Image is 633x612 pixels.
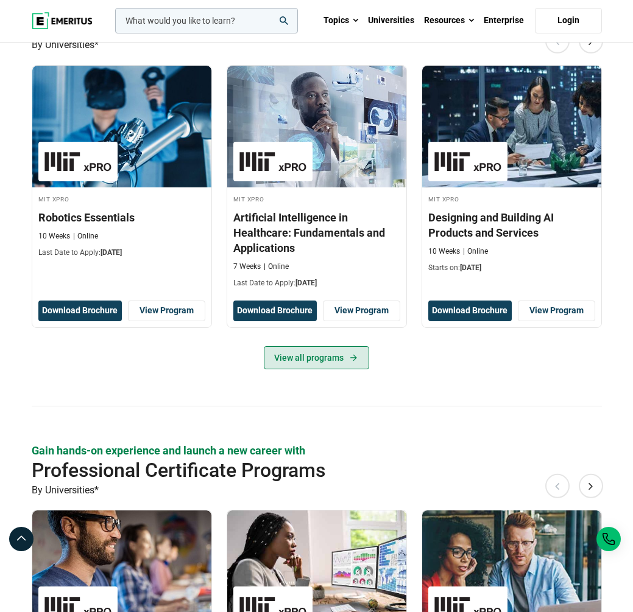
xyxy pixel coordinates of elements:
p: Starts on: [428,263,595,273]
p: 10 Weeks [38,231,70,242]
h3: Robotics Essentials [38,210,205,225]
p: Online [463,246,488,257]
button: Download Brochure [428,301,512,321]
input: woocommerce-product-search-field-0 [115,8,298,33]
span: [DATE] [460,263,481,272]
p: 10 Weeks [428,246,460,257]
span: [DATE] [295,279,317,287]
button: Previous [545,29,570,54]
h4: MIT xPRO [38,193,205,204]
p: Gain hands-on experience and launch a new career with [32,443,602,458]
button: Previous [545,474,570,498]
h2: Professional Certificate Programs [32,458,545,482]
button: Next [579,474,603,498]
p: Online [73,231,98,242]
button: Download Brochure [233,301,317,321]
a: View Program [518,301,595,321]
img: Designing and Building AI Products and Services | Online Product Design and Innovation Course [422,66,601,187]
h3: Designing and Building AI Products and Services [428,210,595,240]
button: Next [579,29,603,54]
p: Last Date to Apply: [38,248,205,258]
img: MIT xPRO [434,148,501,175]
a: Login [535,8,602,33]
h3: Artificial Intelligence in Healthcare: Fundamentals and Applications [233,210,400,256]
img: Artificial Intelligence in Healthcare: Fundamentals and Applications | Online Healthcare Course [227,66,406,187]
a: Healthcare Course by MIT xPRO - September 25, 2025 MIT xPRO MIT xPRO Artificial Intelligence in H... [227,66,406,294]
img: Robotics Essentials | Online Technology Course [32,66,211,187]
p: 7 Weeks [233,262,261,272]
p: Last Date to Apply: [233,278,400,288]
a: View Program [128,301,205,321]
img: MIT xPRO [44,148,111,175]
a: Technology Course by MIT xPRO - September 25, 2025 MIT xPRO MIT xPRO Robotics Essentials 10 Weeks... [32,66,211,264]
img: MIT xPRO [239,148,306,175]
h4: MIT xPRO [233,193,400,204]
p: By Universities* [32,37,602,53]
span: [DATE] [101,248,122,257]
h4: MIT xPRO [428,193,595,204]
a: View Program [323,301,400,321]
a: View all programs [264,346,369,369]
p: Online [264,262,289,272]
p: By Universities* [32,482,602,498]
a: Product Design and Innovation Course by MIT xPRO - October 9, 2025 MIT xPRO MIT xPRO Designing an... [422,66,601,279]
button: Download Brochure [38,301,122,321]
